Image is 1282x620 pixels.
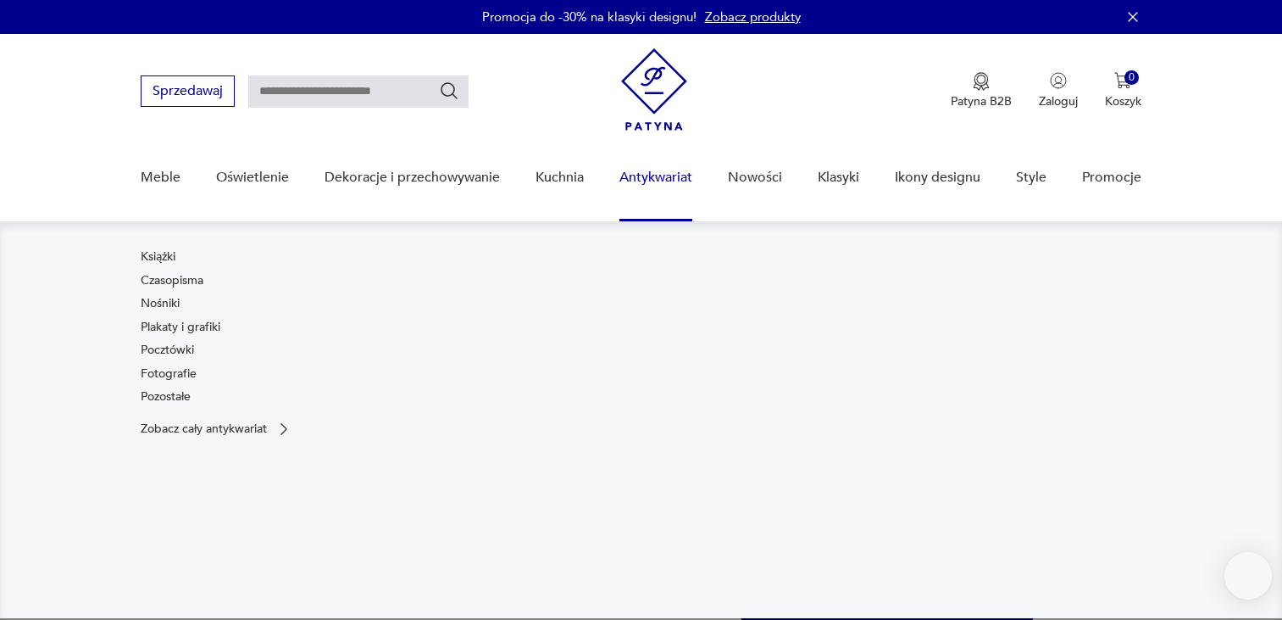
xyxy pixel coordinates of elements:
iframe: Smartsupp widget button [1224,552,1272,600]
a: Plakaty i grafiki [141,319,220,336]
a: Zobacz cały antykwariat [141,421,292,438]
a: Dekoracje i przechowywanie [325,145,500,210]
a: Książki [141,249,175,265]
a: Ikony designu [895,145,980,210]
a: Style [1016,145,1046,210]
button: 0Koszyk [1105,72,1141,109]
img: Ikonka użytkownika [1050,72,1067,89]
button: Sprzedawaj [141,75,235,107]
a: Oświetlenie [216,145,289,210]
p: Promocja do -30% na klasyki designu! [482,8,696,25]
a: Ikona medaluPatyna B2B [951,72,1012,109]
p: Patyna B2B [951,93,1012,109]
a: Kuchnia [536,145,584,210]
img: Ikona medalu [973,72,990,91]
button: Szukaj [439,81,459,101]
img: Ikona koszyka [1114,72,1131,89]
p: Koszyk [1105,93,1141,109]
a: Nośniki [141,295,180,312]
a: Sprzedawaj [141,87,235,98]
button: Patyna B2B [951,72,1012,109]
button: Zaloguj [1039,72,1078,109]
a: Klasyki [818,145,859,210]
div: 0 [1124,70,1139,85]
p: Zobacz cały antykwariat [141,423,267,434]
a: Fotografie [141,366,197,383]
a: Antykwariat [619,145,692,210]
img: c8a9187830f37f141118a59c8d49ce82.jpg [650,249,1141,564]
a: Promocje [1082,145,1141,210]
a: Meble [141,145,180,210]
a: Nowości [728,145,782,210]
a: Czasopisma [141,272,203,289]
a: Zobacz produkty [705,8,801,25]
img: Patyna - sklep z meblami i dekoracjami vintage [621,48,687,131]
a: Pozostałe [141,388,191,405]
a: Pocztówki [141,342,194,359]
p: Zaloguj [1039,93,1078,109]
